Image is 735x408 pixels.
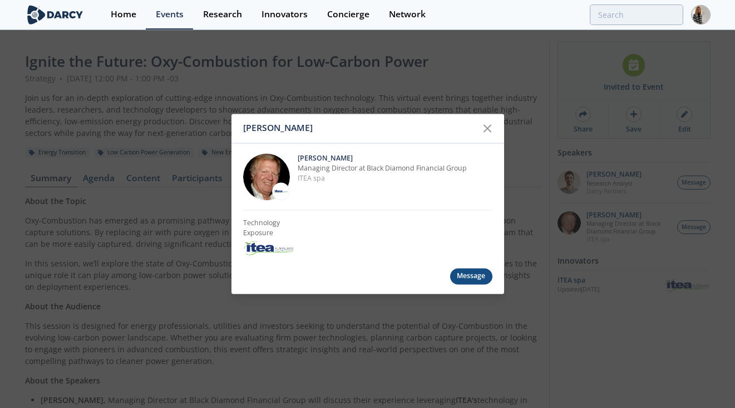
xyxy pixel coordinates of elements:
img: ITEA spa [243,239,295,256]
img: ITEA spa [274,189,288,194]
input: Advanced Search [590,4,683,25]
p: Technology Exposure [243,218,298,239]
p: [PERSON_NAME] [298,153,492,163]
div: [PERSON_NAME] [243,118,477,139]
img: 5c882eca-8b14-43be-9dc2-518e113e9a37 [243,153,290,200]
a: ITEA spa [298,174,325,183]
img: Profile [691,5,711,25]
div: Home [111,10,136,19]
div: Events [156,10,184,19]
p: Managing Director at Black Diamond Financial Group [298,163,492,173]
div: Network [389,10,426,19]
div: Message [450,268,492,284]
iframe: chat widget [688,363,724,397]
img: logo-wide.svg [25,5,86,25]
a: ITEA spa [243,239,298,256]
div: Research [203,10,242,19]
div: Innovators [262,10,308,19]
div: Concierge [327,10,369,19]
